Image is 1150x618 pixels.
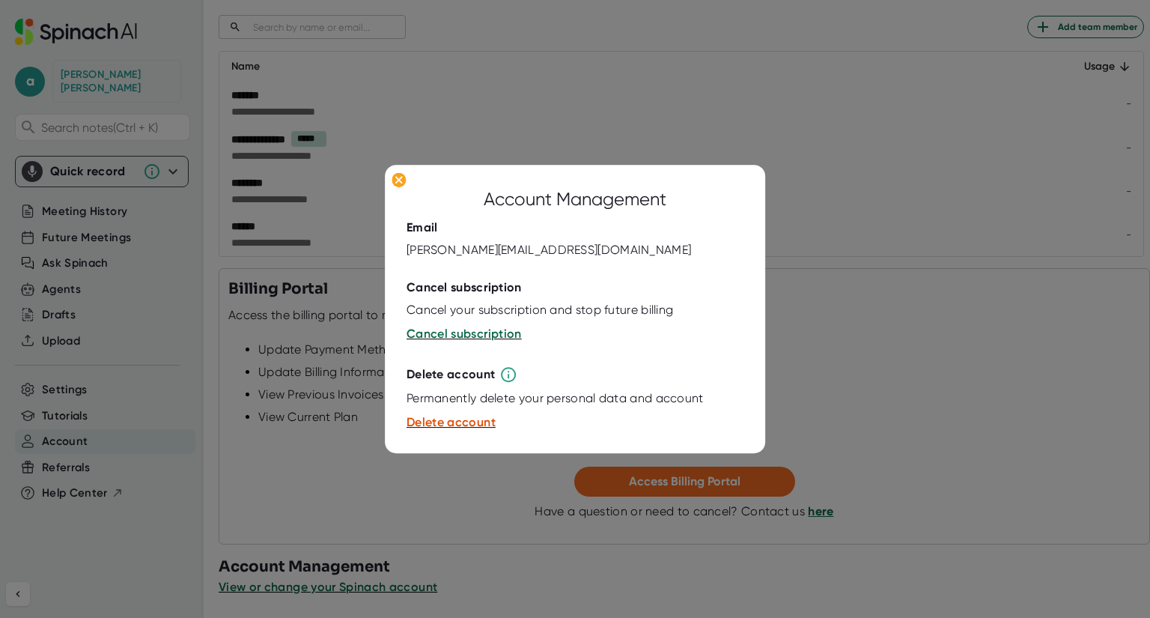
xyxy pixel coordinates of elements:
[407,416,496,430] span: Delete account
[407,281,522,296] div: Cancel subscription
[407,326,522,344] button: Cancel subscription
[407,327,522,342] span: Cancel subscription
[407,243,691,258] div: [PERSON_NAME][EMAIL_ADDRESS][DOMAIN_NAME]
[407,392,704,407] div: Permanently delete your personal data and account
[407,221,438,236] div: Email
[484,187,666,213] div: Account Management
[407,368,495,383] div: Delete account
[407,303,673,318] div: Cancel your subscription and stop future billing
[407,414,496,432] button: Delete account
